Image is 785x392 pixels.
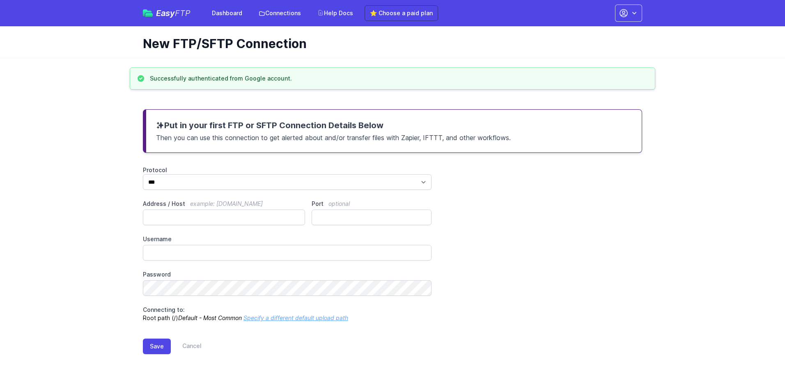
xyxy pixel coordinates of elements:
i: Default - Most Common [178,314,242,321]
span: Easy [156,9,191,17]
label: Password [143,270,432,279]
button: Save [143,339,171,354]
span: FTP [175,8,191,18]
a: Specify a different default upload path [243,314,348,321]
a: Dashboard [207,6,247,21]
a: Connections [254,6,306,21]
label: Protocol [143,166,432,174]
img: easyftp_logo.png [143,9,153,17]
span: example: [DOMAIN_NAME] [190,200,263,207]
span: optional [328,200,350,207]
h3: Put in your first FTP or SFTP Connection Details Below [156,120,632,131]
label: Address / Host [143,200,305,208]
p: Root path (/) [143,306,432,322]
a: Help Docs [312,6,358,21]
label: Port [312,200,432,208]
label: Username [143,235,432,243]
p: Then you can use this connection to get alerted about and/or transfer files with Zapier, IFTTT, a... [156,131,632,143]
a: Cancel [171,339,202,354]
span: Connecting to: [143,306,185,313]
a: ⭐ Choose a paid plan [365,5,438,21]
h3: Successfully authenticated from Google account. [150,74,292,83]
a: EasyFTP [143,9,191,17]
h1: New FTP/SFTP Connection [143,36,636,51]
